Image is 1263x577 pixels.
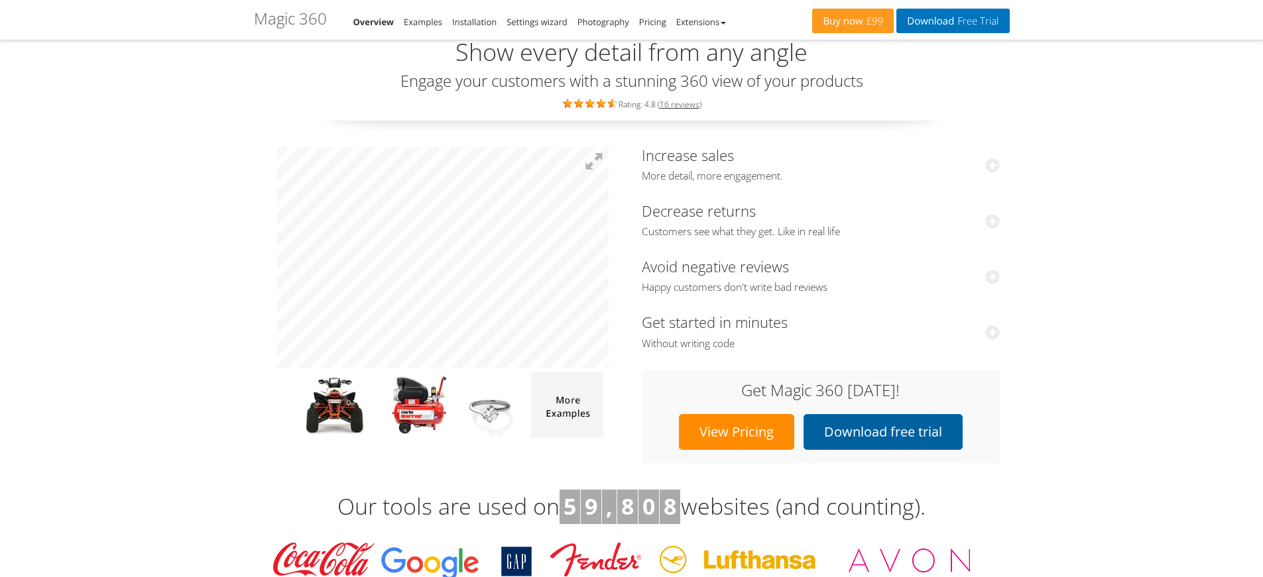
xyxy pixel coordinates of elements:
[642,281,1000,294] span: Happy customers don't write bad reviews
[812,9,894,33] a: Buy now£99
[585,491,597,521] b: 9
[452,16,497,28] a: Installation
[676,16,726,28] a: Extensions
[896,9,1009,33] a: DownloadFree Trial
[254,39,1010,66] h2: Show every detail from any angle
[642,491,655,521] b: 0
[954,16,998,26] span: Free Trial
[660,99,699,110] a: 16 reviews
[564,491,576,521] b: 5
[642,337,1000,350] span: Without writing code
[404,16,442,28] a: Examples
[642,170,1000,183] span: More detail, more engagement.
[606,491,613,521] b: ,
[639,16,666,28] a: Pricing
[664,491,676,521] b: 8
[254,490,1010,524] h3: Our tools are used on websites (and counting).
[804,414,963,450] a: Download free trial
[679,414,794,450] a: View Pricing
[655,382,987,399] h3: Get Magic 360 [DATE]!
[642,312,1000,350] a: Get started in minutesWithout writing code
[353,16,394,28] a: Overview
[642,225,1000,238] span: Customers see what they get. Like in real life
[642,201,1000,238] a: Decrease returnsCustomers see what they get. Like in real life
[254,96,1010,111] div: Rating: 4.8 ( )
[531,372,603,438] img: more magic 360 demos
[642,145,1000,183] a: Increase salesMore detail, more engagement.
[254,10,327,27] h1: Magic 360
[254,72,1010,89] h3: Engage your customers with a stunning 360 view of your products
[642,256,1000,294] a: Avoid negative reviewsHappy customers don't write bad reviews
[577,16,629,28] a: Photography
[621,491,634,521] b: 8
[863,16,884,26] span: £99
[507,16,568,28] a: Settings wizard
